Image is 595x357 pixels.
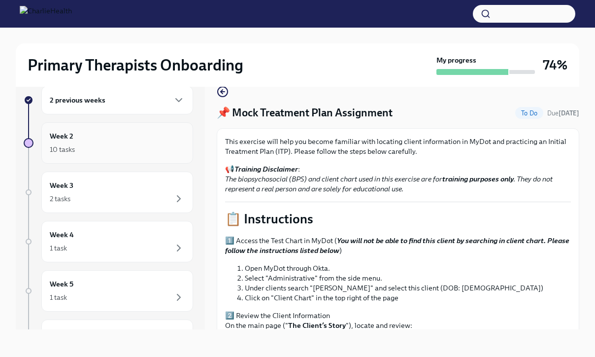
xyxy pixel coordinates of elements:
[225,236,571,255] p: 1️⃣ Access the Test Chart in MyDot ( )
[41,86,193,114] div: 2 previous weeks
[543,56,567,74] h3: 74%
[50,243,67,253] div: 1 task
[288,321,346,330] strong: The Client’s Story
[50,131,73,142] h6: Week 2
[547,108,579,118] span: August 15th, 2025 07:00
[50,292,67,302] div: 1 task
[24,221,193,262] a: Week 41 task
[50,180,73,191] h6: Week 3
[442,175,514,183] strong: training purposes only
[547,109,579,117] span: Due
[24,172,193,213] a: Week 32 tasks
[50,95,105,106] h6: 2 previous weeks
[50,194,70,204] div: 2 tasks
[24,122,193,164] a: Week 210 tasks
[225,137,571,156] p: This exercise will help you become familiar with locating client information in MyDot and practic...
[234,165,298,174] strong: Training Disclaimer
[225,311,571,330] p: 2️⃣ Review the Client Information On the main page (" "), locate and review:
[217,106,393,120] h4: 📌 Mock Treatment Plan Assignment
[245,283,571,293] li: Under clients search "[PERSON_NAME]" and select this client (DOB: [DEMOGRAPHIC_DATA])
[515,109,543,117] span: To Do
[225,175,553,193] em: The biopsychosocial (BPS) and client chart used in this exercise are for . They do not represent ...
[50,144,75,154] div: 10 tasks
[225,210,571,228] p: 📋 Instructions
[245,263,571,273] li: Open MyDot through Okta.
[225,164,571,194] p: 📢 :
[28,55,243,75] h2: Primary Therapists Onboarding
[20,6,72,22] img: CharlieHealth
[50,229,74,240] h6: Week 4
[436,55,476,65] strong: My progress
[50,328,74,339] h6: Week 6
[225,236,569,255] strong: You will not be able to find this client by searching in client chart. Please follow the instruct...
[559,109,579,117] strong: [DATE]
[24,270,193,312] a: Week 51 task
[50,279,73,289] h6: Week 5
[245,293,571,303] li: Click on "Client Chart" in the top right of the page
[245,273,571,283] li: Select "Administrative" from the side menu.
